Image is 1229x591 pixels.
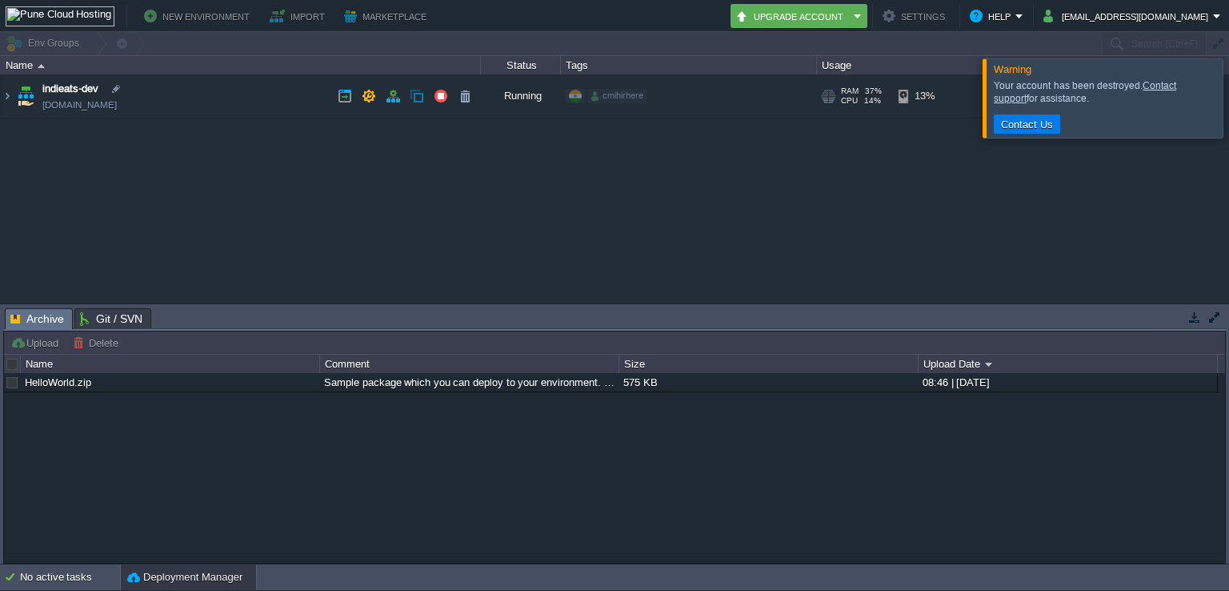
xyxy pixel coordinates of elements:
div: Status [482,56,560,74]
button: Import [270,6,330,26]
div: Size [620,355,918,373]
span: Archive [10,309,64,329]
a: indieats-dev [42,81,98,97]
button: Contact Us [996,117,1058,131]
button: [EMAIL_ADDRESS][DOMAIN_NAME] [1043,6,1213,26]
button: Settings [883,6,950,26]
div: Name [22,355,319,373]
div: Name [2,56,480,74]
div: Upload Date [919,355,1217,373]
div: 575 KB [619,373,917,392]
div: Your account has been destroyed. for assistance. [994,79,1219,105]
button: Help [970,6,1015,26]
span: RAM [841,86,859,96]
img: AMDAwAAAACH5BAEAAAAALAAAAAABAAEAAAICRAEAOw== [1,74,14,118]
button: New Environment [144,6,254,26]
span: CPU [841,96,858,106]
button: Upload [10,336,63,350]
div: Comment [321,355,619,373]
span: 37% [865,86,882,96]
div: Usage [818,56,987,74]
img: AMDAwAAAACH5BAEAAAAALAAAAAABAAEAAAICRAEAOw== [14,74,37,118]
img: AMDAwAAAACH5BAEAAAAALAAAAAABAAEAAAICRAEAOw== [38,64,45,68]
div: Running [481,74,561,118]
div: No active tasks [20,565,120,590]
a: HelloWorld.zip [25,376,91,388]
button: Upgrade Account [735,6,849,26]
div: 08:46 | [DATE] [919,373,1216,392]
div: Tags [562,56,816,74]
span: Warning [994,63,1031,75]
span: Git / SVN [80,309,142,328]
div: Sample package which you can deploy to your environment. Feel free to delete and upload a package... [320,373,618,392]
div: cmihirhere [588,89,647,103]
a: [DOMAIN_NAME] [42,97,117,113]
span: 14% [864,96,881,106]
img: Pune Cloud Hosting [6,6,114,26]
button: Marketplace [344,6,431,26]
button: Deployment Manager [127,569,242,585]
button: Delete [73,336,123,350]
div: 13% [899,74,951,118]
